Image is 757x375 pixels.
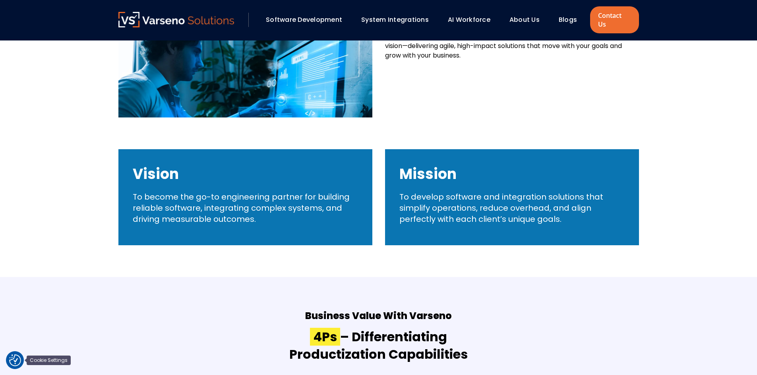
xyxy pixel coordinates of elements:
[9,354,21,366] button: Cookie Settings
[9,354,21,366] img: Revisit consent button
[505,13,551,27] div: About Us
[266,15,342,24] a: Software Development
[361,15,429,24] a: System Integrations
[357,13,440,27] div: System Integrations
[310,328,340,346] span: 4Ps
[444,13,501,27] div: AI Workforce
[590,6,639,33] a: Contact Us
[559,15,577,24] a: Blogs
[555,13,588,27] div: Blogs
[399,163,625,185] h3: Mission
[399,191,625,225] p: To develop software and integration solutions that simplify operations, reduce overhead, and alig...
[133,163,358,185] h3: Vision
[262,13,353,27] div: Software Development
[448,15,490,24] a: AI Workforce
[118,12,234,27] img: Varseno Solutions – Product Engineering & IT Services
[133,191,358,225] p: To become the go-to engineering partner for building reliable software, integrating complex syste...
[118,12,234,28] a: Varseno Solutions – Product Engineering & IT Services
[305,309,452,323] h5: Business Value With Varseno
[289,328,468,363] h2: – Differentiating Productization Capabilities
[509,15,540,24] a: About Us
